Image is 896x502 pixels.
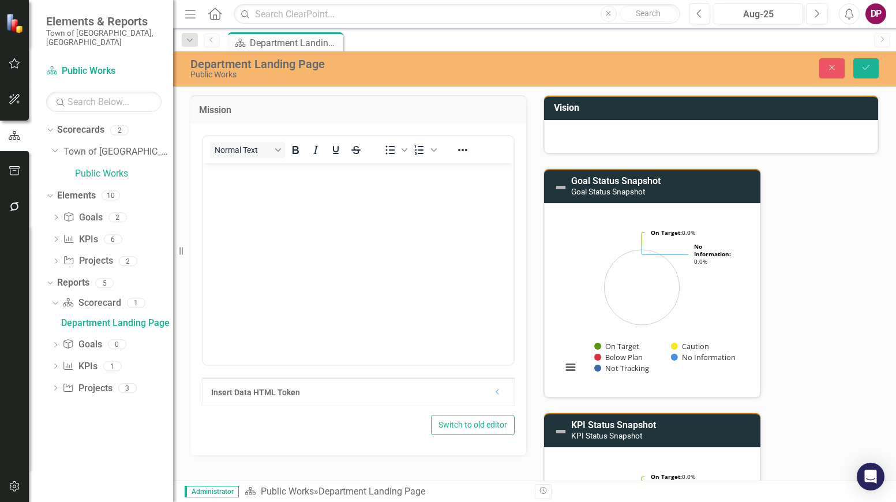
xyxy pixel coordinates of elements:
a: Projects [62,382,112,395]
button: Switch to old editor [431,415,515,435]
svg: Interactive chart [556,212,745,385]
div: Chart. Highcharts interactive chart. [556,212,749,385]
button: Bold [286,142,305,158]
button: Block Normal Text [210,142,285,158]
input: Search ClearPoint... [234,4,680,24]
a: Scorecards [57,123,104,137]
div: 10 [102,191,120,201]
a: Goal Status Snapshot [571,175,661,186]
a: Reports [57,276,89,290]
button: Aug-25 [714,3,803,24]
a: Elements [57,189,96,203]
tspan: On Target: [651,228,682,237]
span: Administrator [185,486,239,497]
input: Search Below... [46,92,162,112]
div: 1 [103,361,122,371]
img: Not Defined [554,425,568,439]
img: ClearPoint Strategy [6,13,26,33]
div: 0 [108,340,126,350]
button: DP [865,3,886,24]
tspan: On Target: [651,473,682,481]
div: Bullet list [380,142,409,158]
a: Scorecard [62,297,121,310]
div: 1 [127,298,145,308]
div: 6 [104,234,122,244]
a: Department Landing Page [58,314,173,332]
h3: Vision [554,103,873,113]
button: Italic [306,142,325,158]
tspan: No Information: [694,242,731,258]
a: Goals [63,211,102,224]
button: Show On Target [594,341,640,351]
button: Strikethrough [346,142,366,158]
div: Department Landing Page [318,486,425,497]
button: Show Below Plan [594,352,643,362]
a: KPIs [63,233,98,246]
button: Search [620,6,677,22]
button: Reveal or hide additional toolbar items [453,142,473,158]
button: Underline [326,142,346,158]
text: 0.0% [651,473,695,481]
div: Numbered list [410,142,438,158]
button: Show Caution [671,341,709,351]
a: KPI Status Snapshot [571,419,656,430]
div: 3 [118,383,137,393]
div: » [245,485,526,499]
a: Projects [63,254,113,268]
button: Show Not Tracking [594,363,650,373]
span: Search [636,9,661,18]
div: Department Landing Page [61,318,173,328]
h3: Mission [199,105,518,115]
div: Aug-25 [718,8,799,21]
small: Town of [GEOGRAPHIC_DATA], [GEOGRAPHIC_DATA] [46,28,162,47]
a: KPIs [62,360,97,373]
div: Department Landing Page [250,36,340,50]
a: Goals [62,338,102,351]
span: Elements & Reports [46,14,162,28]
div: Public Works [190,70,572,79]
span: Normal Text [215,145,271,155]
div: Department Landing Page [190,58,572,70]
text: 0.0% [651,228,695,237]
div: Insert Data HTML Token [211,387,488,398]
small: KPI Status Snapshot [571,431,642,440]
a: Public Works [46,65,162,78]
div: 2 [110,125,129,135]
small: Goal Status Snapshot [571,187,645,196]
div: 2 [119,256,137,266]
div: Open Intercom Messenger [857,463,884,490]
button: View chart menu, Chart [563,359,579,376]
text: 0.0% [694,242,731,265]
img: Not Defined [554,181,568,194]
button: Show No Information [671,352,735,362]
div: 2 [108,212,127,222]
a: Public Works [75,167,173,181]
a: Public Works [261,486,314,497]
a: Town of [GEOGRAPHIC_DATA] [63,145,173,159]
iframe: Rich Text Area [203,163,513,365]
div: 5 [95,278,114,288]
